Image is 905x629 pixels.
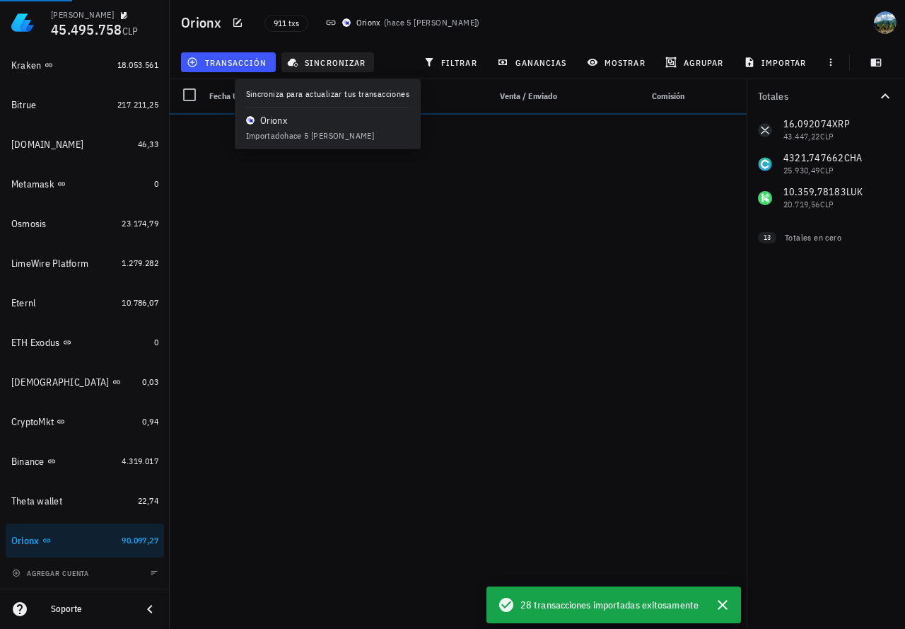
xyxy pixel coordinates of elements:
a: ETH Exodus 0 [6,325,164,359]
a: Theta wallet 22,74 [6,484,164,518]
span: filtrar [426,57,477,68]
a: Bitrue 217.211,25 [6,88,164,122]
span: 90.097,27 [122,535,158,546]
a: Eternl 10.786,07 [6,286,164,320]
a: Orionx 90.097,27 [6,524,164,558]
span: Nota [266,91,283,101]
span: 46,33 [138,139,158,149]
button: agrupar [660,52,732,72]
span: 0,94 [142,416,158,427]
span: Venta / Enviado [500,91,557,101]
div: ETH Exodus [11,337,60,349]
span: 45.495.758 [51,20,122,39]
span: sincronizar [290,57,366,68]
span: ( ) [384,16,480,30]
button: importar [737,52,815,72]
button: mostrar [581,52,654,72]
a: Osmosis 23.174,79 [6,207,164,241]
button: filtrar [418,52,486,72]
span: hace 5 [PERSON_NAME] [387,17,477,28]
span: 4.319.017 [122,456,158,466]
a: Metamask 0 [6,167,164,201]
a: Binance 4.319.017 [6,444,164,478]
span: importar [747,57,807,68]
div: Comisión [588,79,690,113]
div: Totales [758,91,877,101]
span: 28 transacciones importadas exitosamente [520,597,699,613]
a: [DOMAIN_NAME] 46,33 [6,127,164,161]
span: agrupar [668,57,723,68]
span: 22,74 [138,495,158,506]
div: Fecha UTC [204,79,260,113]
span: ganancias [500,57,566,68]
a: [DEMOGRAPHIC_DATA] 0,03 [6,365,164,399]
h1: Orionx [181,11,228,34]
button: Totales [747,79,905,113]
span: 18.053.561 [117,59,158,70]
span: Comisión [652,91,684,101]
span: Compra / Recibido [345,91,413,101]
button: sincronizar [281,52,375,72]
span: mostrar [590,57,646,68]
a: LimeWire Platform 1.279.282 [6,246,164,280]
span: 13 [764,232,771,243]
img: LedgiFi [11,11,34,34]
div: LimeWire Platform [11,258,88,270]
div: Nota [260,79,328,113]
span: 217.211,25 [117,99,158,110]
span: transacción [189,57,267,68]
button: ganancias [491,52,576,72]
span: 911 txs [274,16,299,31]
span: 10.786,07 [122,297,158,308]
div: CryptoMkt [11,416,54,428]
span: 0,03 [142,376,158,387]
div: [DEMOGRAPHIC_DATA] [11,376,110,388]
div: [PERSON_NAME] [51,9,114,21]
img: orionx [342,18,351,27]
span: 1.279.282 [122,258,158,268]
span: CLP [122,25,139,37]
div: Binance [11,456,45,468]
div: Kraken [11,59,42,71]
div: Orionx [11,535,40,547]
div: Soporte [51,604,130,615]
div: Eternl [11,297,36,309]
div: Metamask [11,178,54,190]
span: agregar cuenta [15,569,89,578]
button: transacción [181,52,276,72]
div: Totales en cero [785,231,865,244]
a: CryptoMkt 0,94 [6,405,164,439]
div: Theta wallet [11,495,62,507]
div: Osmosis [11,218,47,230]
div: Bitrue [11,99,37,111]
span: 0 [154,178,158,189]
div: Compra / Recibido [328,79,419,113]
button: agregar cuenta [8,566,95,580]
div: Orionx [356,16,381,30]
span: 0 [154,337,158,347]
a: Kraken 18.053.561 [6,48,164,82]
div: avatar [874,11,897,34]
span: Fecha UTC [209,91,247,101]
div: [DOMAIN_NAME] [11,139,83,151]
span: 23.174,79 [122,218,158,229]
div: Venta / Enviado [472,79,563,113]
